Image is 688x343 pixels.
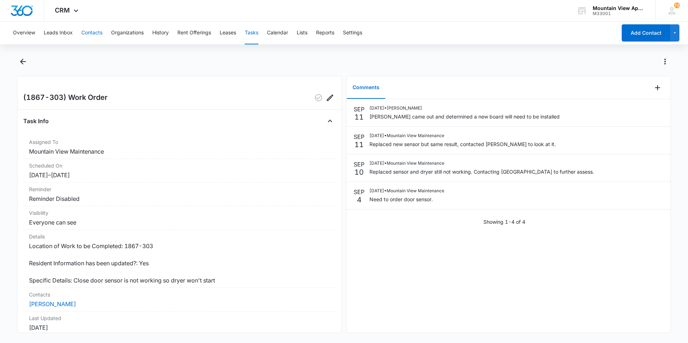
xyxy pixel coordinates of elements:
[23,159,336,183] div: Scheduled On[DATE]–[DATE]
[29,242,330,285] dd: Location of Work to be Completed: 1867-303 Resident Information has been updated?: Yes Specific D...
[354,160,364,169] p: SEP
[81,21,102,44] button: Contacts
[29,185,330,193] dt: Reminder
[324,115,336,127] button: Close
[369,140,556,148] p: Replaced new sensor but same result, contacted [PERSON_NAME] to look at it.
[29,194,330,203] dd: Reminder Disabled
[29,233,330,240] dt: Details
[369,168,594,175] p: Replaced sensor and dryer still not working. Contacting [GEOGRAPHIC_DATA] to further assess.
[324,92,336,103] button: Edit
[23,230,336,288] div: DetailsLocation of Work to be Completed: 1867-303 Resident Information has been updated?: Yes Spe...
[354,113,364,121] p: 11
[354,141,364,148] p: 11
[17,56,28,67] button: Back
[111,21,144,44] button: Organizations
[369,160,594,166] p: [DATE] • Mountain View Maintenance
[354,105,364,113] p: SEP
[29,138,330,146] dt: Assigned To
[29,209,330,217] dt: Visibility
[29,300,76,308] a: [PERSON_NAME]
[23,206,336,230] div: VisibilityEveryone can see
[29,314,330,322] dt: Last Updated
[297,21,307,44] button: Lists
[23,135,336,159] div: Assigned ToMountain View Maintenance
[152,21,169,44] button: History
[29,147,330,156] dd: Mountain View Maintenance
[354,169,364,176] p: 10
[29,171,330,179] dd: [DATE] – [DATE]
[354,188,364,196] p: SEP
[23,311,336,335] div: Last Updated[DATE]
[354,132,364,141] p: SEP
[220,21,236,44] button: Leases
[267,21,288,44] button: Calendar
[23,288,336,311] div: Contacts[PERSON_NAME]
[245,21,258,44] button: Tasks
[23,117,49,125] h4: Task Info
[593,11,645,16] div: account id
[13,21,35,44] button: Overview
[659,56,671,67] button: Actions
[674,3,680,8] div: notifications count
[23,92,107,103] h2: (1867-303) Work Order
[55,6,70,14] span: CRM
[357,196,362,203] p: 4
[483,218,525,226] p: Showing 1-4 of 4
[29,291,330,298] dt: Contacts
[622,24,670,42] button: Add Contact
[316,21,334,44] button: Reports
[29,323,330,332] dd: [DATE]
[369,195,444,203] p: Need to order door sensor.
[29,218,330,227] dd: Everyone can see
[593,5,645,11] div: account name
[674,3,680,8] span: 72
[177,21,211,44] button: Rent Offerings
[369,105,560,111] p: [DATE] • [PERSON_NAME]
[369,132,556,139] p: [DATE] • Mountain View Maintenance
[29,162,330,169] dt: Scheduled On
[369,188,444,194] p: [DATE] • Mountain View Maintenance
[369,113,560,120] p: [PERSON_NAME] came out and determined a new board will need to be installed
[44,21,73,44] button: Leads Inbox
[343,21,362,44] button: Settings
[23,183,336,206] div: ReminderReminder Disabled
[347,77,385,99] button: Comments
[652,82,663,93] button: Add Comment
